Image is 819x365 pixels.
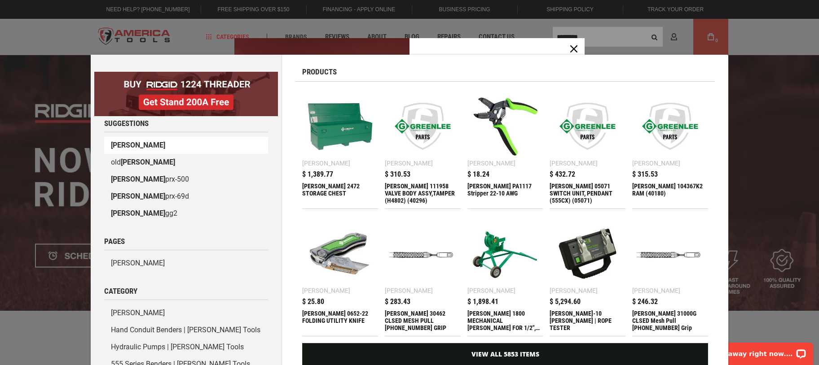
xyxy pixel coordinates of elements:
div: GREENLEE 0652-22 FOLDING UTILITY KNIFE [302,310,378,331]
b: [PERSON_NAME] [111,192,165,200]
div: Greenlee 111958 VALVE BODY ASSY,TAMPER (H4802) (40296) [385,182,461,204]
img: Greenlee PA1117 Stripper 22-10 AWG [472,93,539,160]
b: [PERSON_NAME] [111,175,165,183]
a: Greenlee 111958 VALVE BODY ASSY,TAMPER (H4802) (40296) [PERSON_NAME] $ 310.53 [PERSON_NAME] 11195... [385,88,461,209]
div: [PERSON_NAME] [302,160,350,166]
a: [PERSON_NAME] [104,255,268,272]
a: GREENLEE 30462 CLSED MESH PULL 33-01-026 GRIP [PERSON_NAME] $ 283.43 [PERSON_NAME] 30462 CLSED ME... [385,216,461,336]
b: [PERSON_NAME] [111,209,165,217]
img: GREENLEE 31000G CLSED Mesh Pull 33-01-025 Grip [637,220,704,287]
a: [PERSON_NAME]prx-69d [104,188,268,205]
a: GREENLEE 0652-22 FOLDING UTILITY KNIFE [PERSON_NAME] $ 25.80 [PERSON_NAME] 0652-22 FOLDING UTILIT... [302,216,378,336]
span: Suggestions [104,120,149,127]
div: [PERSON_NAME] [550,287,598,294]
span: $ 1,389.77 [302,171,333,178]
span: Products [302,68,337,76]
a: old[PERSON_NAME] [104,154,268,171]
span: $ 246.32 [632,298,658,305]
b: [PERSON_NAME] [111,141,165,149]
img: GREENLEE 30462 CLSED MESH PULL 33-01-026 GRIP [389,220,456,287]
a: GREENLEE 1800 MECHANICAL BENDER FOR 1/2 [PERSON_NAME] $ 1,898.41 [PERSON_NAME] 1800 MECHANICAL [P... [467,216,543,336]
a: Greenlee PA1117 Stripper 22-10 AWG [PERSON_NAME] $ 18.24 [PERSON_NAME] PA1117 Stripper 22-10 AWG [467,88,543,209]
div: [PERSON_NAME] [385,160,433,166]
a: [PERSON_NAME]gg2 [104,205,268,222]
div: [PERSON_NAME] [632,287,680,294]
div: Greenlee PA1117 Stripper 22-10 AWG [467,182,543,204]
span: $ 283.43 [385,298,410,305]
svg: close icon [570,45,577,52]
div: [PERSON_NAME] [467,287,515,294]
a: [PERSON_NAME]prx-500 [104,171,268,188]
a: GREENLEE RT-10 GREENLEE | ROPE TESTER [PERSON_NAME] $ 5,294.60 [PERSON_NAME]-10 [PERSON_NAME] | R... [550,216,625,336]
img: GREENLEE 2472 STORAGE CHEST [307,93,374,160]
img: GREENLEE 1800 MECHANICAL BENDER FOR 1/2 [472,220,539,287]
div: GREENLEE 31000G CLSED Mesh Pull 33-01-025 Grip [632,310,708,331]
div: GREENLEE 2472 STORAGE CHEST [302,182,378,204]
div: [PERSON_NAME] [467,160,515,166]
div: GREENLEE 30462 CLSED MESH PULL 33-01-026 GRIP [385,310,461,331]
div: [PERSON_NAME] [385,287,433,294]
span: Category [104,287,137,295]
img: BOGO: Buy RIDGID® 1224 Threader, Get Stand 200A Free! [94,72,278,116]
a: Hand Conduit Benders | [PERSON_NAME] Tools [104,322,268,339]
img: Greenlee 104367K2 RAM (40180) [637,93,704,160]
span: $ 310.53 [385,171,410,178]
span: $ 25.80 [302,298,324,305]
div: Greenlee 05071 SWITCH UNIT, PENDANT (555CX) (05071) [550,182,625,204]
a: Greenlee 104367K2 RAM (40180) [PERSON_NAME] $ 315.53 [PERSON_NAME] 104367K2 RAM (40180) [632,88,708,209]
img: GREENLEE 0652-22 FOLDING UTILITY KNIFE [307,220,374,287]
span: $ 432.72 [550,171,575,178]
div: GREENLEE RT-10 GREENLEE | ROPE TESTER [550,310,625,331]
iframe: LiveChat chat widget [693,337,819,365]
span: $ 5,294.60 [550,298,581,305]
a: [PERSON_NAME] [104,304,268,322]
a: BOGO: Buy RIDGID® 1224 Threader, Get Stand 200A Free! [94,72,278,78]
div: [PERSON_NAME] [302,287,350,294]
span: $ 1,898.41 [467,298,498,305]
button: Close [563,38,585,60]
div: [PERSON_NAME] [550,160,598,166]
img: GREENLEE RT-10 GREENLEE | ROPE TESTER [554,220,621,287]
a: [PERSON_NAME] [104,137,268,154]
a: Greenlee 05071 SWITCH UNIT, PENDANT (555CX) (05071) [PERSON_NAME] $ 432.72 [PERSON_NAME] 05071 SW... [550,88,625,209]
span: $ 315.53 [632,171,658,178]
div: Greenlee 104367K2 RAM (40180) [632,182,708,204]
a: GREENLEE 31000G CLSED Mesh Pull 33-01-025 Grip [PERSON_NAME] $ 246.32 [PERSON_NAME] 31000G CLSED ... [632,216,708,336]
img: Greenlee 05071 SWITCH UNIT, PENDANT (555CX) (05071) [554,93,621,160]
b: [PERSON_NAME] [121,158,175,166]
div: [PERSON_NAME] [632,160,680,166]
a: GREENLEE 2472 STORAGE CHEST [PERSON_NAME] $ 1,389.77 [PERSON_NAME] 2472 STORAGE CHEST [302,88,378,209]
a: Hydraulic Pumps | [PERSON_NAME] Tools [104,339,268,356]
span: Pages [104,238,125,245]
span: $ 18.24 [467,171,489,178]
img: Greenlee 111958 VALVE BODY ASSY,TAMPER (H4802) (40296) [389,93,456,160]
div: GREENLEE 1800 MECHANICAL BENDER FOR 1/2 [467,310,543,331]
